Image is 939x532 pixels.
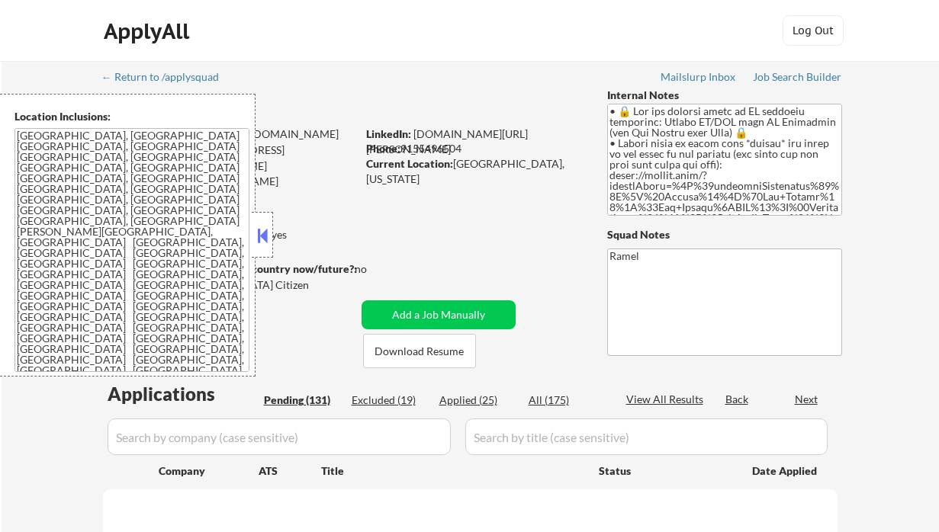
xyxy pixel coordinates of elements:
[366,141,582,156] div: 9155496504
[607,88,842,103] div: Internal Notes
[104,18,194,44] div: ApplyAll
[753,72,842,82] div: Job Search Builder
[108,418,451,455] input: Search by company (case sensitive)
[366,127,411,140] strong: LinkedIn:
[366,157,453,170] strong: Current Location:
[259,463,321,479] div: ATS
[363,334,476,368] button: Download Resume
[439,393,516,408] div: Applied (25)
[725,392,750,407] div: Back
[783,15,844,46] button: Log Out
[753,71,842,86] a: Job Search Builder
[352,393,428,408] div: Excluded (19)
[752,463,819,479] div: Date Applied
[321,463,584,479] div: Title
[795,392,819,407] div: Next
[355,261,398,277] div: no
[101,71,233,86] a: ← Return to /applysquad
[366,156,582,186] div: [GEOGRAPHIC_DATA], [US_STATE]
[607,227,842,242] div: Squad Notes
[159,463,259,479] div: Company
[529,393,605,408] div: All (175)
[599,457,730,484] div: Status
[661,72,737,82] div: Mailslurp Inbox
[626,392,708,407] div: View All Results
[661,71,737,86] a: Mailslurp Inbox
[366,127,528,155] a: [DOMAIN_NAME][URL][PERSON_NAME]
[108,385,259,403] div: Applications
[362,300,516,329] button: Add a Job Manually
[14,109,249,124] div: Location Inclusions:
[465,418,828,455] input: Search by title (case sensitive)
[264,393,340,408] div: Pending (131)
[366,142,400,155] strong: Phone:
[101,72,233,82] div: ← Return to /applysquad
